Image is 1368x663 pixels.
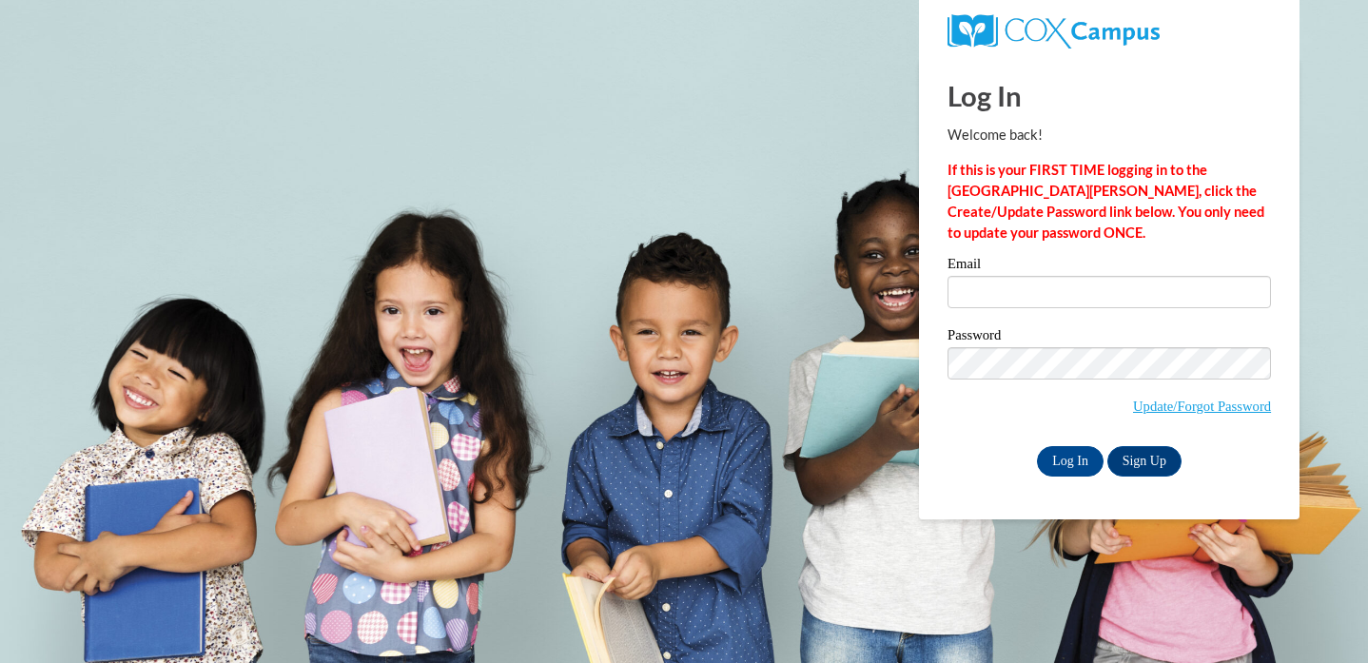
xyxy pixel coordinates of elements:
input: Log In [1037,446,1104,477]
a: COX Campus [948,22,1160,38]
a: Sign Up [1107,446,1182,477]
img: COX Campus [948,14,1160,49]
label: Password [948,328,1271,347]
h1: Log In [948,76,1271,115]
p: Welcome back! [948,125,1271,146]
strong: If this is your FIRST TIME logging in to the [GEOGRAPHIC_DATA][PERSON_NAME], click the Create/Upd... [948,162,1264,241]
label: Email [948,257,1271,276]
a: Update/Forgot Password [1133,399,1271,414]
